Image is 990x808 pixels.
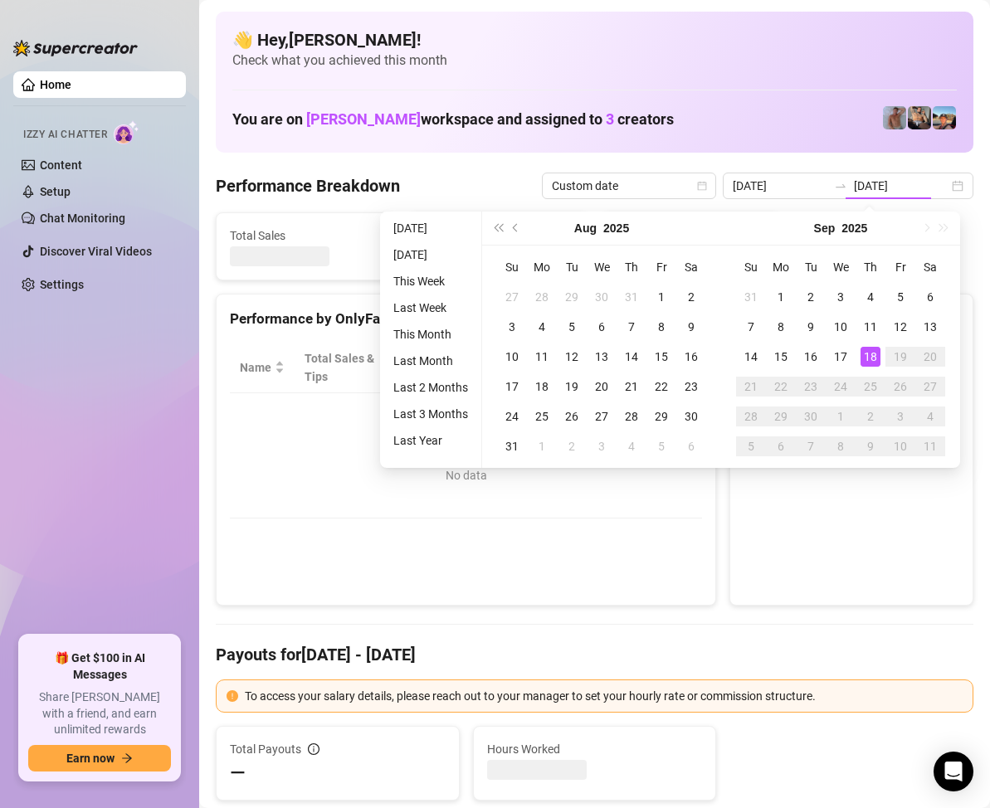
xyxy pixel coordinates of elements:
span: Hours Worked [487,740,703,758]
h4: 👋 Hey, [PERSON_NAME] ! [232,28,957,51]
button: Earn nowarrow-right [28,745,171,771]
div: No data [246,466,685,484]
a: Chat Monitoring [40,212,125,225]
span: swap-right [834,179,847,192]
a: Discover Viral Videos [40,245,152,258]
div: Sales by OnlyFans Creator [744,308,959,330]
span: calendar [697,181,707,191]
span: arrow-right [121,752,133,764]
span: Name [240,358,271,377]
a: Content [40,158,82,172]
span: Total Payouts [230,740,301,758]
a: Setup [40,185,71,198]
div: Performance by OnlyFans Creator [230,308,702,330]
h4: Payouts for [DATE] - [DATE] [216,643,973,666]
a: Home [40,78,71,91]
img: Joey [883,106,906,129]
span: to [834,179,847,192]
img: logo-BBDzfeDw.svg [13,40,138,56]
div: Open Intercom Messenger [934,752,973,791]
img: George [908,106,931,129]
th: Total Sales & Tips [295,343,399,393]
span: Messages Sent [616,226,767,245]
img: Zach [933,106,956,129]
div: To access your salary details, please reach out to your manager to set your hourly rate or commis... [245,687,963,705]
span: Total Sales & Tips [305,349,376,386]
span: — [230,760,246,786]
th: Chat Conversion [593,343,703,393]
h4: Performance Breakdown [216,174,400,197]
span: Active Chats [422,226,573,245]
span: Share [PERSON_NAME] with a friend, and earn unlimited rewards [28,689,171,738]
span: Earn now [66,752,115,765]
a: Settings [40,278,84,291]
th: Name [230,343,295,393]
span: Total Sales [230,226,381,245]
input: End date [854,177,949,195]
span: Izzy AI Chatter [23,127,107,143]
img: AI Chatter [114,120,139,144]
span: Sales / Hour [517,349,568,386]
span: info-circle [308,743,319,755]
span: 3 [606,110,614,128]
span: exclamation-circle [227,690,238,702]
span: 🎁 Get $100 in AI Messages [28,650,171,683]
th: Sales / Hour [507,343,592,393]
input: Start date [733,177,827,195]
h1: You are on workspace and assigned to creators [232,110,674,129]
span: [PERSON_NAME] [306,110,421,128]
span: Check what you achieved this month [232,51,957,70]
span: Custom date [552,173,706,198]
span: Chat Conversion [602,349,680,386]
div: Est. Hours Worked [409,349,485,386]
